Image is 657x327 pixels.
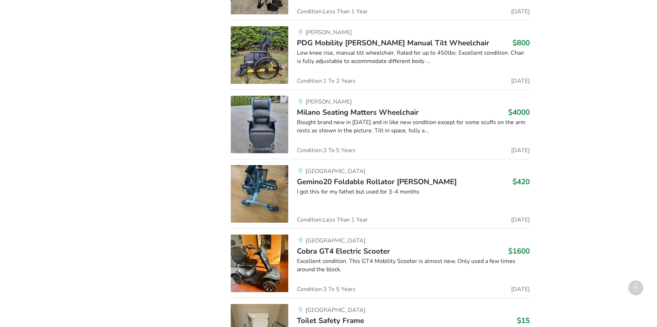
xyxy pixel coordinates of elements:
[297,78,355,84] span: Condition: 1 To 2 Years
[297,257,529,274] div: Excellent condition. This GT4 Mobility Scooter is almost new. Only used a few times around the bl...
[297,177,457,187] span: Gemino20 Foldable Rollator [PERSON_NAME]
[231,96,288,153] img: mobility-milano seating matters wheelchair
[511,286,530,292] span: [DATE]
[513,38,530,47] h3: $800
[511,147,530,153] span: [DATE]
[231,20,529,90] a: mobility-pdg mobility stella gl manual tilt wheelchair[PERSON_NAME]PDG Mobility [PERSON_NAME] Man...
[305,98,352,106] span: [PERSON_NAME]
[297,217,368,223] span: Condition: Less Than 1 Year
[231,90,529,159] a: mobility-milano seating matters wheelchair[PERSON_NAME]Milano Seating Matters Wheelchair$4000Boug...
[231,165,288,223] img: mobility-gemino20 foldable rollator walker
[305,237,366,245] span: [GEOGRAPHIC_DATA]
[511,9,530,14] span: [DATE]
[231,228,529,298] a: mobility-cobra gt4 electric scooter [GEOGRAPHIC_DATA]Cobra GT4 Electric Scooter$1600Excellent con...
[297,118,529,135] div: Bought brand new in [DATE] and in like new condition except for some scuffs on the arm rests as s...
[305,306,366,314] span: [GEOGRAPHIC_DATA]
[231,26,288,84] img: mobility-pdg mobility stella gl manual tilt wheelchair
[511,78,530,84] span: [DATE]
[231,159,529,228] a: mobility-gemino20 foldable rollator walker[GEOGRAPHIC_DATA]Gemino20 Foldable Rollator [PERSON_NAM...
[297,188,529,196] div: I got this for my fathet but used for 3-4 months
[305,28,352,36] span: [PERSON_NAME]
[508,108,530,117] h3: $4000
[297,107,419,117] span: Milano Seating Matters Wheelchair
[517,316,530,325] h3: $15
[305,167,366,175] span: [GEOGRAPHIC_DATA]
[513,177,530,186] h3: $420
[297,38,489,48] span: PDG Mobility [PERSON_NAME] Manual Tilt Wheelchair
[297,9,368,14] span: Condition: Less Than 1 Year
[297,286,355,292] span: Condition: 3 To 5 Years
[511,217,530,223] span: [DATE]
[297,147,355,153] span: Condition: 3 To 5 Years
[231,235,288,292] img: mobility-cobra gt4 electric scooter
[297,246,390,256] span: Cobra GT4 Electric Scooter
[297,315,364,326] span: Toilet Safety Frame
[508,246,530,256] h3: $1600
[297,49,529,65] div: Low knee rise, manual tilt wheelchair. Rated for up to 450lbs. Excellent condition. Chair is full...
